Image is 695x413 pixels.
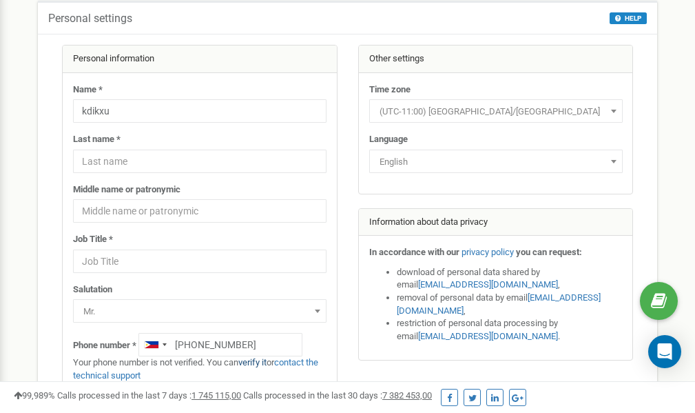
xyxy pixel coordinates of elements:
[418,331,558,341] a: [EMAIL_ADDRESS][DOMAIN_NAME]
[57,390,241,401] span: Calls processed in the last 7 days :
[374,152,618,172] span: English
[397,292,601,316] a: [EMAIL_ADDRESS][DOMAIN_NAME]
[397,292,623,317] li: removal of personal data by email ,
[369,133,408,146] label: Language
[138,333,302,356] input: +1-800-555-55-55
[73,357,318,381] a: contact the technical support
[418,279,558,290] a: [EMAIL_ADDRESS][DOMAIN_NAME]
[73,233,113,246] label: Job Title *
[369,83,411,97] label: Time zone
[139,334,171,356] div: Telephone country code
[369,150,623,173] span: English
[73,133,121,146] label: Last name *
[359,209,633,236] div: Information about data privacy
[359,46,633,73] div: Other settings
[73,150,326,173] input: Last name
[461,247,514,257] a: privacy policy
[397,266,623,292] li: download of personal data shared by email ,
[73,356,326,382] p: Your phone number is not verified. You can or
[63,46,337,73] div: Personal information
[78,302,322,321] span: Mr.
[73,283,112,296] label: Salutation
[648,335,681,368] div: Open Intercom Messenger
[73,83,103,97] label: Name *
[73,250,326,273] input: Job Title
[516,247,582,257] strong: you can request:
[243,390,432,401] span: Calls processed in the last 30 days :
[369,99,623,123] span: (UTC-11:00) Pacific/Midway
[610,12,647,24] button: HELP
[73,299,326,323] span: Mr.
[369,247,459,257] strong: In accordance with our
[374,102,618,121] span: (UTC-11:00) Pacific/Midway
[382,390,432,401] u: 7 382 453,00
[397,317,623,343] li: restriction of personal data processing by email .
[73,183,180,197] label: Middle name or patronymic
[73,339,136,352] label: Phone number *
[73,199,326,223] input: Middle name or patronymic
[48,12,132,25] h5: Personal settings
[14,390,55,401] span: 99,989%
[73,99,326,123] input: Name
[238,357,267,367] a: verify it
[191,390,241,401] u: 1 745 115,00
